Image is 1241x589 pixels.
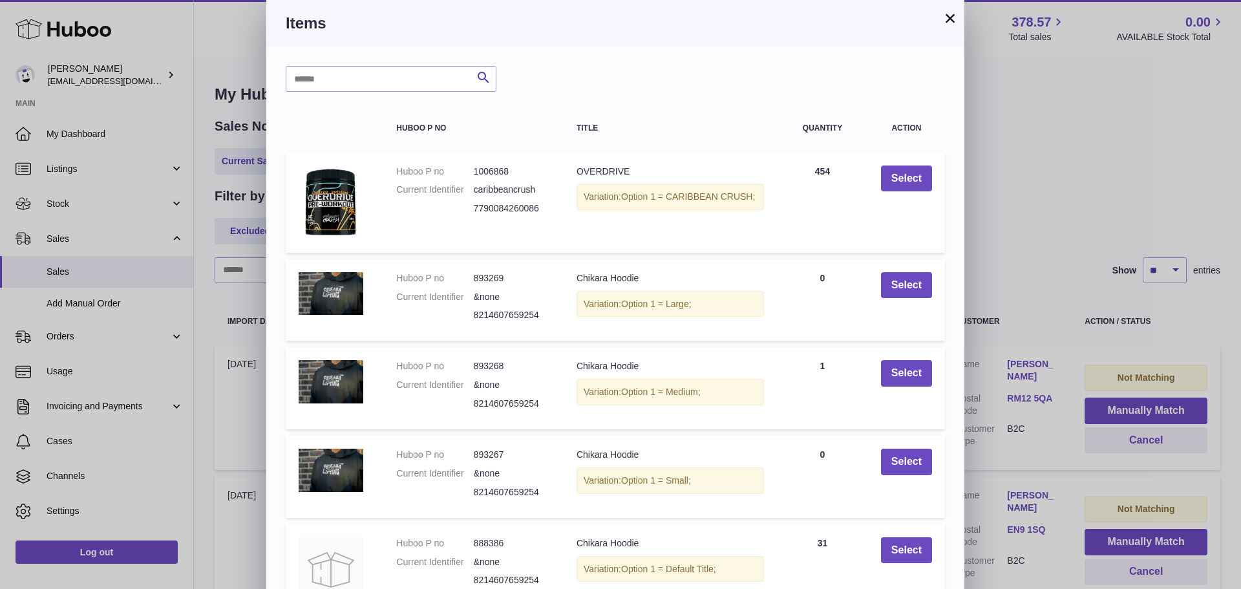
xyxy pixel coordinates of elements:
div: Variation: [577,556,764,583]
th: Quantity [777,111,868,145]
img: Chikara Hoodie [299,360,363,403]
span: Option 1 = Small; [621,475,691,486]
dd: 8214607659254 [474,486,551,498]
h3: Items [286,13,945,34]
span: Option 1 = Medium; [621,387,701,397]
dd: 1006868 [474,166,551,178]
dd: 7790084260086 [474,202,551,215]
div: Variation: [577,467,764,494]
dt: Huboo P no [396,166,473,178]
dd: 893268 [474,360,551,372]
dd: 8214607659254 [474,574,551,586]
dd: caribbeancrush [474,184,551,196]
dt: Current Identifier [396,291,473,303]
span: Option 1 = Large; [621,299,692,309]
div: Chikara Hoodie [577,537,764,550]
dd: &none [474,467,551,480]
div: Variation: [577,184,764,210]
dt: Huboo P no [396,272,473,284]
td: 0 [777,259,868,341]
img: Chikara Hoodie [299,272,363,316]
button: Select [881,449,932,475]
dd: 893267 [474,449,551,461]
dd: &none [474,291,551,303]
div: Chikara Hoodie [577,449,764,461]
div: Chikara Hoodie [577,272,764,284]
div: Chikara Hoodie [577,360,764,372]
button: Select [881,537,932,564]
button: × [942,10,958,26]
dt: Current Identifier [396,467,473,480]
dt: Current Identifier [396,184,473,196]
dt: Huboo P no [396,360,473,372]
span: Option 1 = Default Title; [621,564,716,574]
button: Select [881,360,932,387]
dd: 888386 [474,537,551,550]
dt: Current Identifier [396,379,473,391]
button: Select [881,166,932,192]
td: 454 [777,153,868,253]
td: 1 [777,347,868,429]
th: Huboo P no [383,111,564,145]
div: OVERDRIVE [577,166,764,178]
dd: &none [474,379,551,391]
img: OVERDRIVE [299,166,363,237]
div: Variation: [577,291,764,317]
dt: Huboo P no [396,449,473,461]
button: Select [881,272,932,299]
th: Title [564,111,777,145]
td: 0 [777,436,868,518]
dd: 8214607659254 [474,398,551,410]
span: Option 1 = CARIBBEAN CRUSH; [621,191,755,202]
dd: 8214607659254 [474,309,551,321]
div: Variation: [577,379,764,405]
dd: &none [474,556,551,568]
dt: Current Identifier [396,556,473,568]
img: Chikara Hoodie [299,449,363,492]
th: Action [868,111,945,145]
dd: 893269 [474,272,551,284]
dt: Huboo P no [396,537,473,550]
